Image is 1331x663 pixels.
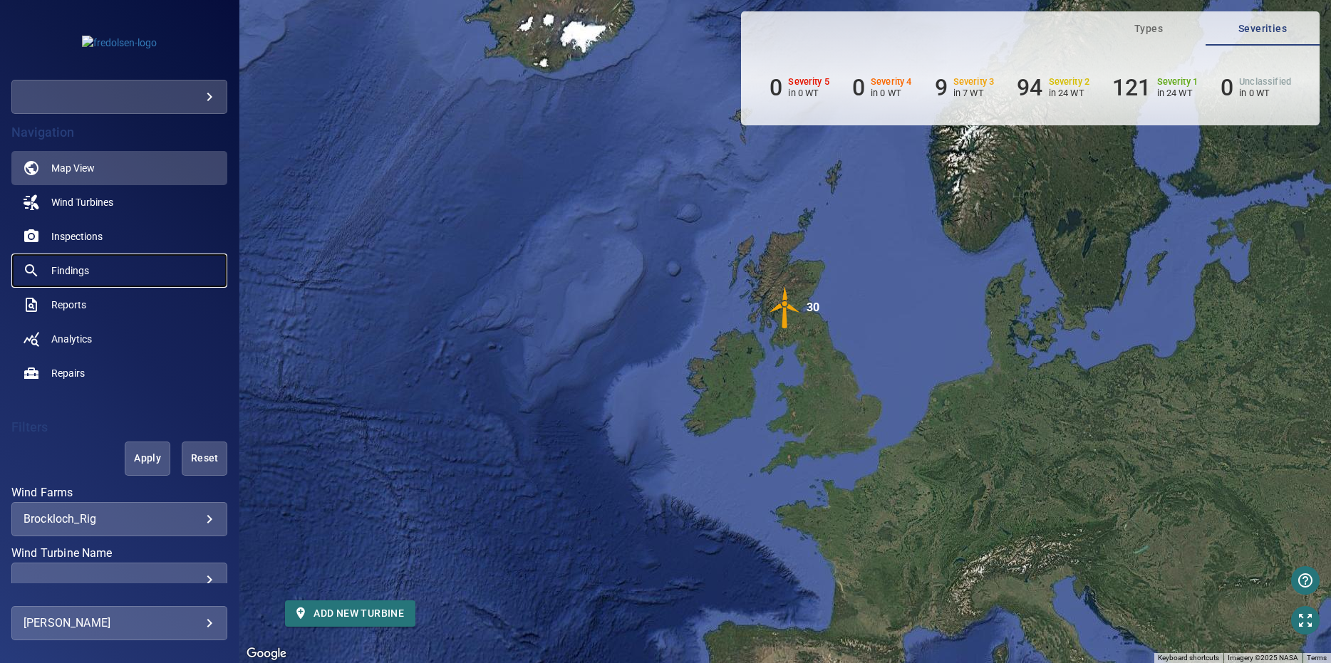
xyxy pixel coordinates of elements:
[11,563,227,597] div: Wind Turbine Name
[871,77,912,87] h6: Severity 4
[1157,88,1198,98] p: in 24 WT
[24,612,215,635] div: [PERSON_NAME]
[764,286,807,331] gmp-advanced-marker: 30
[1049,77,1090,87] h6: Severity 2
[770,74,782,101] h6: 0
[1221,74,1233,101] h6: 0
[764,286,807,329] img: windFarmIconCat3.svg
[11,125,227,140] h4: Navigation
[11,548,227,559] label: Wind Turbine Name
[1307,654,1327,662] a: Terms (opens in new tab)
[1017,74,1042,101] h6: 94
[143,449,152,467] span: Apply
[953,77,995,87] h6: Severity 3
[51,263,89,278] span: Findings
[182,442,227,476] button: Reset
[953,88,995,98] p: in 7 WT
[1100,20,1197,38] span: Types
[770,74,829,101] li: Severity 5
[1157,77,1198,87] h6: Severity 1
[1228,654,1298,662] span: Imagery ©2025 NASA
[788,88,829,98] p: in 0 WT
[852,74,865,101] h6: 0
[1112,74,1198,101] li: Severity 1
[11,185,227,219] a: windturbines noActive
[11,322,227,356] a: analytics noActive
[871,88,912,98] p: in 0 WT
[807,286,819,329] div: 30
[51,161,95,175] span: Map View
[1239,77,1291,87] h6: Unclassified
[1158,653,1219,663] button: Keyboard shortcuts
[11,151,227,185] a: map active
[243,644,290,663] a: Open this area in Google Maps (opens a new window)
[11,420,227,434] h4: Filters
[788,77,829,87] h6: Severity 5
[296,605,404,622] span: Add new turbine
[11,502,227,536] div: Wind Farms
[11,487,227,498] label: Wind Farms
[1221,74,1291,101] li: Severity Unclassified
[200,449,209,467] span: Reset
[51,195,113,209] span: Wind Turbines
[11,356,227,390] a: repairs noActive
[1239,88,1291,98] p: in 0 WT
[243,644,290,663] img: Google
[11,254,227,288] a: findings noActive
[11,288,227,322] a: reports noActive
[11,219,227,254] a: inspections noActive
[285,600,415,627] button: Add new turbine
[125,442,170,476] button: Apply
[11,80,227,114] div: fredolsen
[82,36,157,50] img: fredolsen-logo
[852,74,912,101] li: Severity 4
[1017,74,1089,101] li: Severity 2
[51,332,92,346] span: Analytics
[51,298,86,312] span: Reports
[1049,88,1090,98] p: in 24 WT
[935,74,995,101] li: Severity 3
[51,366,85,380] span: Repairs
[24,512,215,526] div: Brockloch_Rig
[1214,20,1311,38] span: Severities
[1112,74,1151,101] h6: 121
[935,74,948,101] h6: 9
[51,229,103,244] span: Inspections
